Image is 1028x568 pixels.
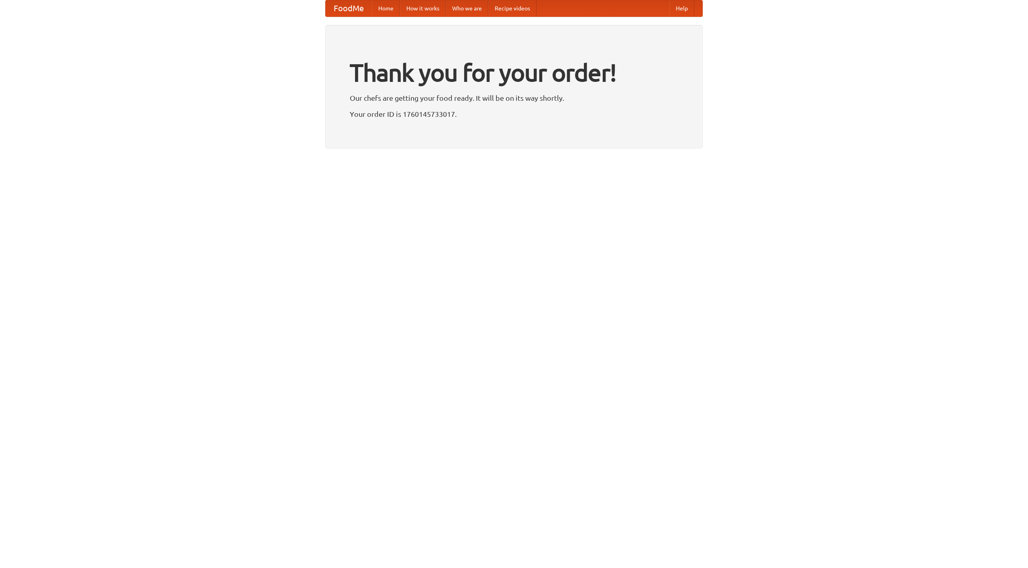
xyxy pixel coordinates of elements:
a: FoodMe [326,0,372,16]
a: Who we are [446,0,488,16]
a: Help [669,0,694,16]
a: How it works [400,0,446,16]
a: Home [372,0,400,16]
p: Your order ID is 1760145733017. [350,108,678,120]
a: Recipe videos [488,0,536,16]
h1: Thank you for your order! [350,53,678,92]
p: Our chefs are getting your food ready. It will be on its way shortly. [350,92,678,104]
